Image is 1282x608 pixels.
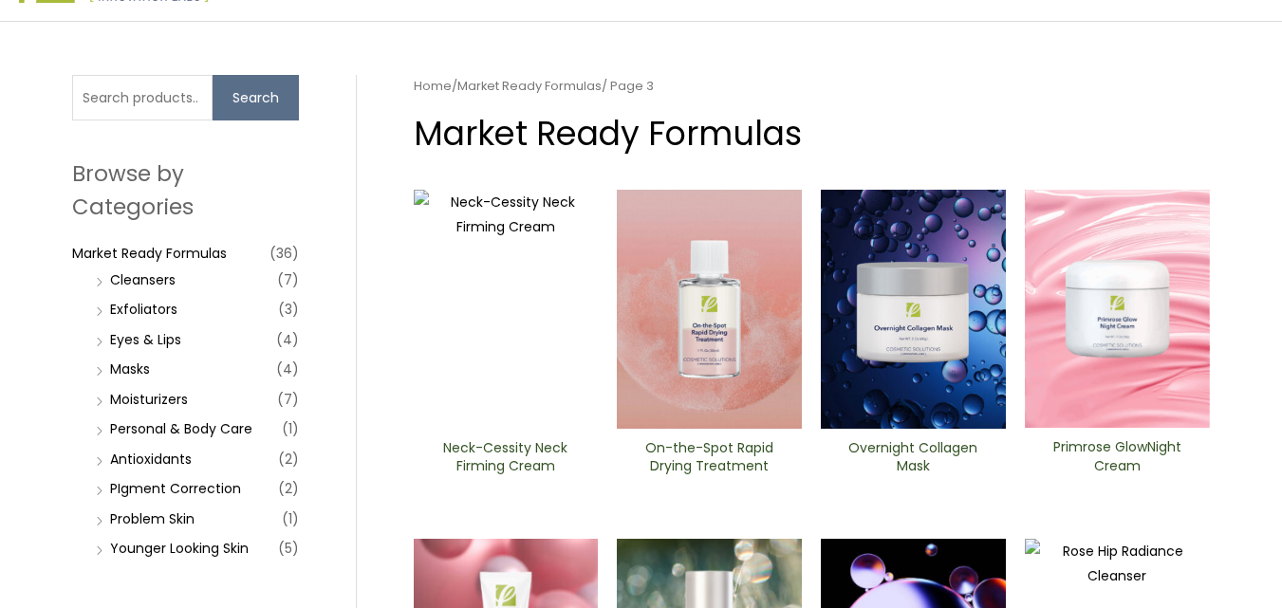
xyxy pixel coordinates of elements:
span: (1) [282,506,299,532]
h2: Primrose GlowNight Cream [1041,438,1194,474]
span: (3) [278,296,299,322]
a: Moisturizers [110,390,188,409]
span: (4) [276,326,299,353]
span: (2) [278,475,299,502]
h2: Browse by Categories [72,157,299,222]
button: Search [213,75,299,120]
h2: On-the-Spot ​Rapid Drying Treatment [633,439,786,475]
a: Primrose GlowNight Cream [1041,438,1194,481]
img: Neck-Cessity Neck Firming Cream [414,190,599,429]
a: Eyes & Lips [110,330,181,349]
a: Exfoliators [110,300,177,319]
a: On-the-Spot ​Rapid Drying Treatment [633,439,786,482]
a: Problem Skin [110,509,195,528]
h2: Overnight Collagen Mask [837,439,990,475]
a: Younger Looking Skin [110,539,249,558]
a: Home [414,77,452,95]
a: Personal & Body Care [110,419,252,438]
h2: Neck-Cessity Neck Firming Cream [429,439,582,475]
nav: Breadcrumb [414,75,1210,98]
h1: Market Ready Formulas [414,110,1210,157]
input: Search products… [72,75,213,120]
img: On-the-Spot ​Rapid Drying Treatment [617,190,802,429]
span: (36) [269,240,299,267]
a: Neck-Cessity Neck Firming Cream [429,439,582,482]
span: (1) [282,415,299,442]
a: Masks [110,359,150,378]
a: Market Ready Formulas [72,244,227,263]
a: Cleansers [110,270,176,289]
a: Overnight Collagen Mask [837,439,990,482]
span: (5) [278,535,299,562]
span: (4) [276,356,299,382]
a: Market Ready Formulas [457,77,602,95]
img: Overnight Collagen Mask [821,190,1006,429]
img: Primrose Glow Night Cream [1025,190,1210,428]
span: (7) [277,267,299,293]
a: Antioxidants [110,450,192,469]
span: (7) [277,386,299,413]
a: PIgment Correction [110,479,241,498]
span: (2) [278,446,299,472]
